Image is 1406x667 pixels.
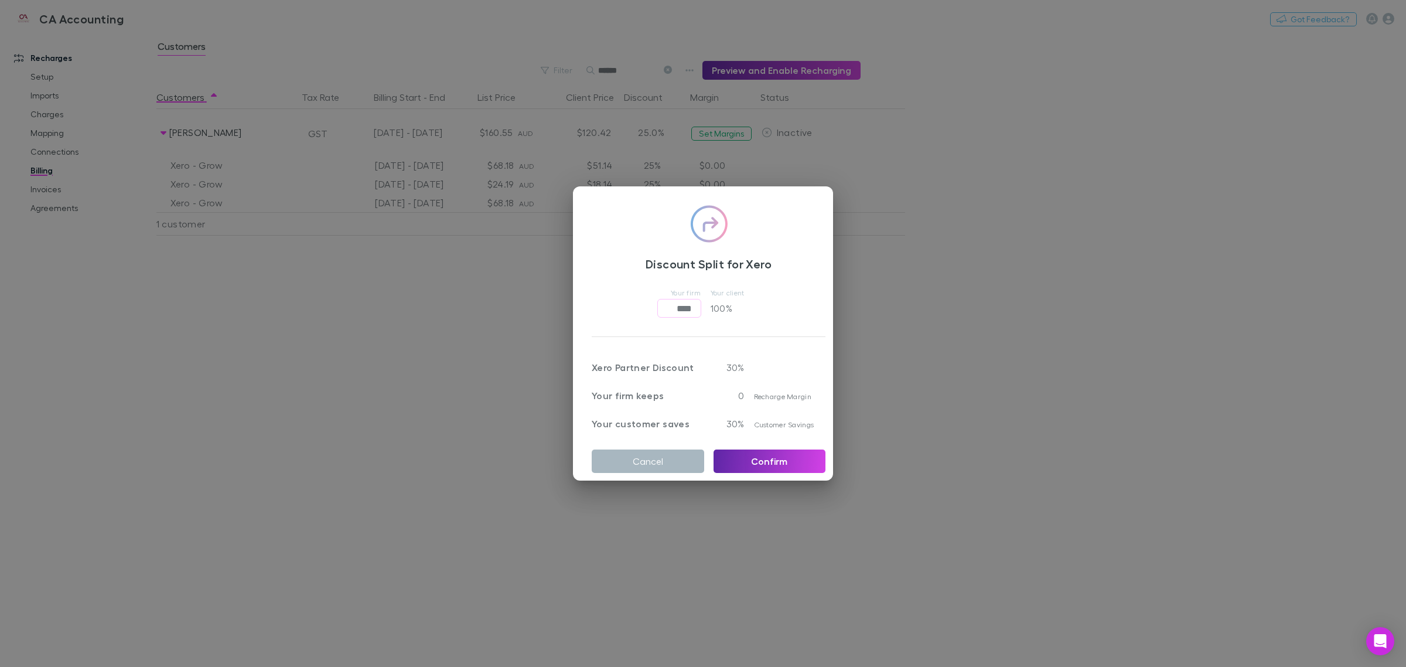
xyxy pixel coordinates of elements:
h3: Discount Split for Xero [592,257,825,271]
span: Your client [711,288,745,297]
span: Recharge Margin [754,392,811,401]
img: checkmark [690,205,728,243]
p: Your firm keeps [592,389,704,403]
p: 30 % [714,360,745,375]
span: Your firm [671,288,701,297]
span: Customer Savings [754,420,814,429]
button: Confirm [714,450,826,473]
p: Your customer saves [592,417,704,431]
div: Open Intercom Messenger [1366,627,1394,655]
p: 30% [714,417,745,431]
p: Xero Partner Discount [592,360,704,375]
p: 0 [714,389,745,403]
p: 100 % [711,299,757,318]
button: Cancel [592,450,704,473]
